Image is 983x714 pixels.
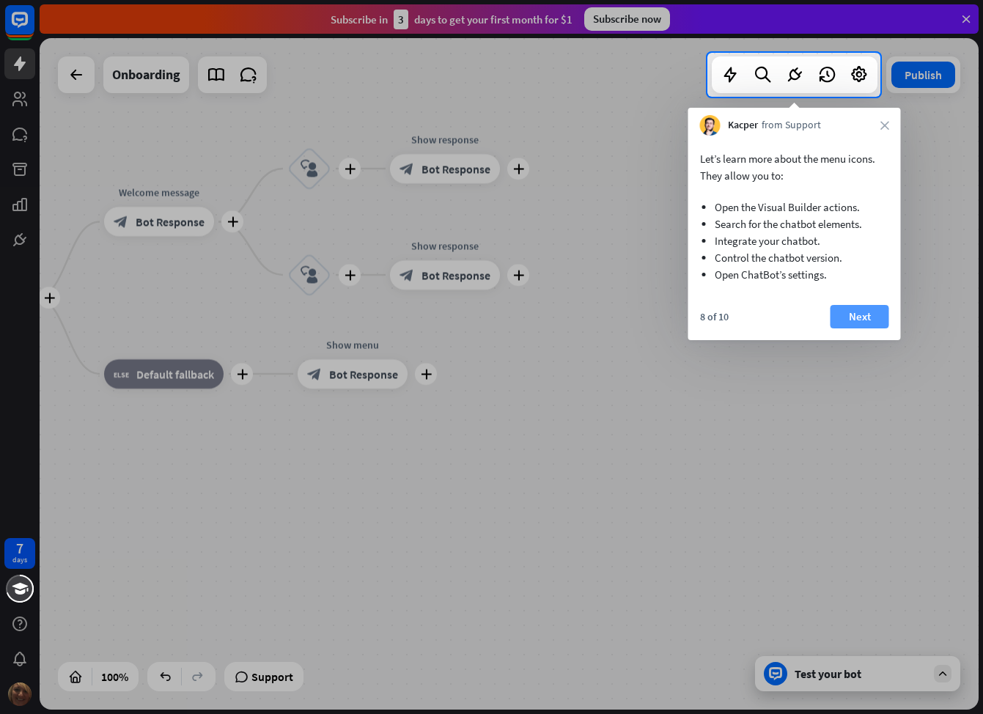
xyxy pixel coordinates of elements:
[12,6,56,50] button: Open LiveChat chat widget
[715,232,875,249] li: Integrate your chatbot.
[715,199,875,216] li: Open the Visual Builder actions.
[728,118,758,133] span: Kacper
[831,305,889,328] button: Next
[700,310,729,323] div: 8 of 10
[715,216,875,232] li: Search for the chatbot elements.
[715,249,875,266] li: Control the chatbot version.
[762,118,821,133] span: from Support
[700,150,889,184] p: Let’s learn more about the menu icons. They allow you to:
[880,121,889,130] i: close
[715,266,875,283] li: Open ChatBot’s settings.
